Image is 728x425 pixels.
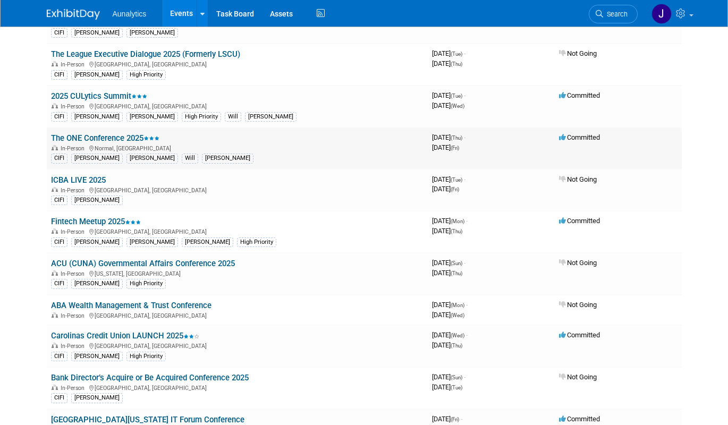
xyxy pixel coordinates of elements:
div: CIFI [51,393,67,403]
span: - [464,133,465,141]
span: - [464,373,465,381]
span: In-Person [61,385,88,392]
div: [PERSON_NAME] [126,237,178,247]
span: [DATE] [432,175,465,183]
span: - [466,331,468,339]
span: Committed [559,331,600,339]
div: [PERSON_NAME] [71,237,123,247]
span: [DATE] [432,383,462,391]
div: [US_STATE], [GEOGRAPHIC_DATA] [51,269,424,277]
div: CIFI [51,279,67,288]
span: - [466,217,468,225]
span: In-Person [61,270,88,277]
div: [GEOGRAPHIC_DATA], [GEOGRAPHIC_DATA] [51,227,424,235]
span: (Thu) [451,135,462,141]
span: (Sun) [451,260,462,266]
span: Not Going [559,373,597,381]
div: Normal, [GEOGRAPHIC_DATA] [51,143,424,152]
a: ACU (CUNA) Governmental Affairs Conference 2025 [51,259,235,268]
div: [PERSON_NAME] [126,154,178,163]
span: Committed [559,133,600,141]
span: [DATE] [432,217,468,225]
div: High Priority [126,70,166,80]
div: [GEOGRAPHIC_DATA], [GEOGRAPHIC_DATA] [51,101,424,110]
div: [GEOGRAPHIC_DATA], [GEOGRAPHIC_DATA] [51,185,424,194]
span: [DATE] [432,415,462,423]
span: - [464,49,465,57]
span: (Fri) [451,416,459,422]
span: [DATE] [432,269,462,277]
div: [PERSON_NAME] [245,112,297,122]
div: [PERSON_NAME] [71,112,123,122]
div: [PERSON_NAME] [71,393,123,403]
span: Not Going [559,175,597,183]
span: [DATE] [432,133,465,141]
span: [DATE] [432,185,459,193]
img: Julie Grisanti-Cieslak [651,4,672,24]
span: [DATE] [432,101,464,109]
span: [DATE] [432,259,465,267]
a: ABA Wealth Management & Trust Conference [51,301,211,310]
a: Search [589,5,638,23]
div: Will [225,112,241,122]
div: CIFI [51,195,67,205]
a: Fintech Meetup 2025 [51,217,141,226]
span: In-Person [61,228,88,235]
img: In-Person Event [52,228,58,234]
span: In-Person [61,103,88,110]
img: In-Person Event [52,61,58,66]
span: Committed [559,91,600,99]
a: The League Executive Dialogue 2025 (Formerly LSCU) [51,49,240,59]
span: (Mon) [451,218,464,224]
a: Carolinas Credit Union LAUNCH 2025 [51,331,199,341]
span: Not Going [559,49,597,57]
span: [DATE] [432,301,468,309]
span: In-Person [61,61,88,68]
div: High Priority [237,237,276,247]
div: [PERSON_NAME] [182,237,233,247]
span: [DATE] [432,373,465,381]
img: In-Person Event [52,343,58,348]
span: Committed [559,217,600,225]
span: - [464,175,465,183]
span: In-Person [61,145,88,152]
a: [GEOGRAPHIC_DATA][US_STATE] IT Forum Conference [51,415,244,424]
div: CIFI [51,28,67,38]
span: - [464,259,465,267]
span: (Thu) [451,343,462,348]
span: Not Going [559,259,597,267]
div: High Priority [182,112,221,122]
span: (Wed) [451,103,464,109]
div: [PERSON_NAME] [71,352,123,361]
div: [GEOGRAPHIC_DATA], [GEOGRAPHIC_DATA] [51,59,424,68]
div: [PERSON_NAME] [71,70,123,80]
span: Committed [559,415,600,423]
span: In-Person [61,187,88,194]
span: (Tue) [451,51,462,57]
span: (Sun) [451,375,462,380]
a: 2025 CULytics Summit [51,91,147,101]
span: [DATE] [432,49,465,57]
img: In-Person Event [52,187,58,192]
span: - [461,415,462,423]
div: [PERSON_NAME] [126,112,178,122]
span: (Thu) [451,228,462,234]
span: (Wed) [451,312,464,318]
div: [PERSON_NAME] [71,28,123,38]
img: In-Person Event [52,145,58,150]
span: (Fri) [451,145,459,151]
div: [GEOGRAPHIC_DATA], [GEOGRAPHIC_DATA] [51,383,424,392]
span: In-Person [61,312,88,319]
a: ICBA LIVE 2025 [51,175,106,185]
span: [DATE] [432,311,464,319]
div: High Priority [126,279,166,288]
a: The ONE Conference 2025 [51,133,159,143]
img: In-Person Event [52,385,58,390]
span: - [466,301,468,309]
div: CIFI [51,352,67,361]
span: (Wed) [451,333,464,338]
div: [PERSON_NAME] [71,195,123,205]
div: CIFI [51,70,67,80]
span: Search [603,10,628,18]
span: [DATE] [432,331,468,339]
